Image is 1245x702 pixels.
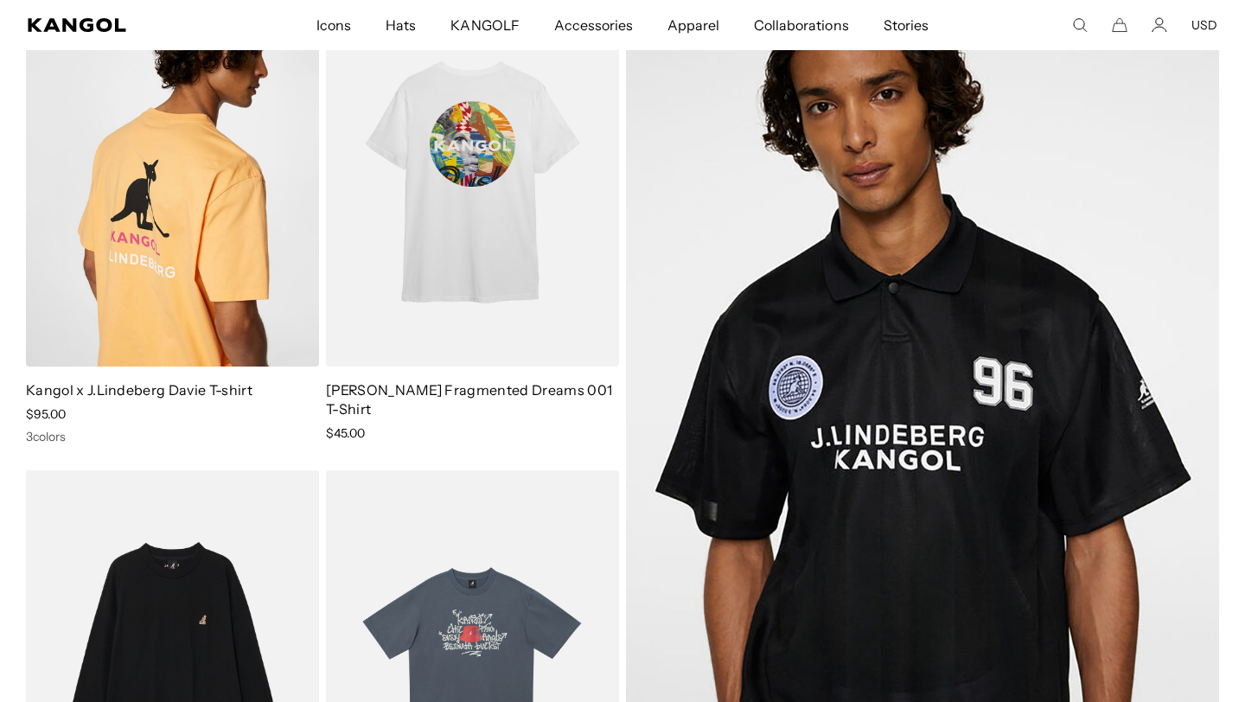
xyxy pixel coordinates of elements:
[1191,17,1217,33] button: USD
[1152,17,1167,33] a: Account
[1072,17,1088,33] summary: Search here
[1112,17,1127,33] button: Cart
[28,18,208,32] a: Kangol
[326,381,612,418] a: [PERSON_NAME] Fragmented Dreams 001 T-Shirt
[326,425,365,441] span: $45.00
[26,381,252,399] a: Kangol x J.Lindeberg Davie T-shirt
[26,429,319,444] div: 3 colors
[26,406,66,422] span: $95.00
